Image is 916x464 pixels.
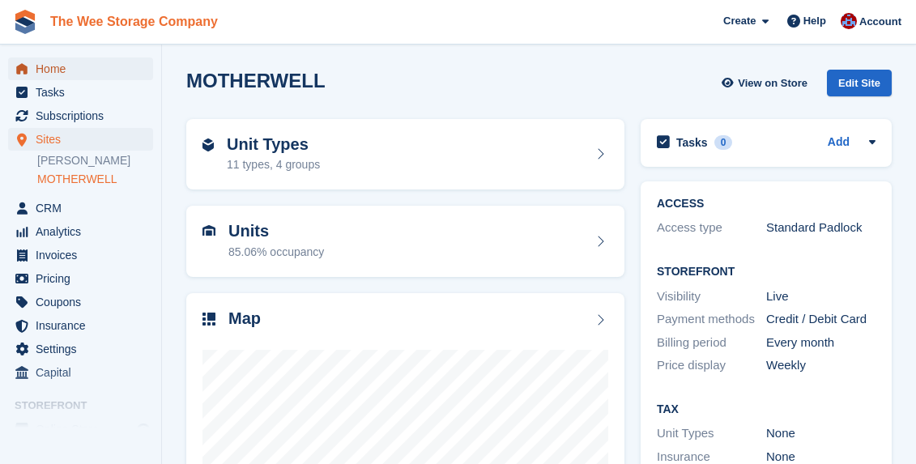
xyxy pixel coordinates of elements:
span: Storefront [15,398,161,414]
h2: MOTHERWELL [186,70,326,92]
span: Capital [36,361,133,384]
div: None [766,424,876,443]
div: Price display [657,356,766,375]
h2: Tax [657,403,876,416]
a: menu [8,244,153,266]
img: stora-icon-8386f47178a22dfd0bd8f6a31ec36ba5ce8667c1dd55bd0f319d3a0aa187defe.svg [13,10,37,34]
a: menu [8,128,153,151]
div: Billing period [657,334,766,352]
a: MOTHERWELL [37,172,153,187]
a: menu [8,220,153,243]
h2: Map [228,309,261,328]
a: menu [8,314,153,337]
span: Tasks [36,81,133,104]
a: Edit Site [827,70,892,103]
a: Add [828,134,850,152]
span: Online Store [36,418,133,441]
div: Live [766,287,876,306]
div: Visibility [657,287,766,306]
a: [PERSON_NAME] [37,153,153,168]
div: Edit Site [827,70,892,96]
span: Pricing [36,267,133,290]
a: menu [8,197,153,219]
h2: Storefront [657,266,876,279]
a: menu [8,361,153,384]
img: unit-icn-7be61d7bf1b0ce9d3e12c5938cc71ed9869f7b940bace4675aadf7bd6d80202e.svg [202,225,215,236]
div: Every month [766,334,876,352]
span: Insurance [36,314,133,337]
div: 0 [714,135,733,150]
span: Settings [36,338,133,360]
div: Standard Padlock [766,219,876,237]
div: Credit / Debit Card [766,310,876,329]
a: The Wee Storage Company [44,8,224,35]
span: Home [36,57,133,80]
span: Coupons [36,291,133,313]
a: menu [8,57,153,80]
span: Invoices [36,244,133,266]
h2: Unit Types [227,135,320,154]
a: View on Store [719,70,814,96]
span: Subscriptions [36,104,133,127]
h2: ACCESS [657,198,876,211]
a: Preview store [134,419,153,439]
span: Sites [36,128,133,151]
span: Help [803,13,826,29]
img: unit-type-icn-2b2737a686de81e16bb02015468b77c625bbabd49415b5ef34ead5e3b44a266d.svg [202,138,214,151]
span: Analytics [36,220,133,243]
a: Units 85.06% occupancy [186,206,624,277]
span: View on Store [738,75,807,92]
div: Payment methods [657,310,766,329]
a: menu [8,267,153,290]
h2: Tasks [676,135,708,150]
span: Create [723,13,756,29]
span: CRM [36,197,133,219]
a: menu [8,291,153,313]
a: Unit Types 11 types, 4 groups [186,119,624,190]
span: Account [859,14,901,30]
div: Unit Types [657,424,766,443]
a: menu [8,338,153,360]
div: 11 types, 4 groups [227,156,320,173]
div: Weekly [766,356,876,375]
a: menu [8,104,153,127]
img: Scott Ritchie [841,13,857,29]
div: Access type [657,219,766,237]
img: map-icn-33ee37083ee616e46c38cad1a60f524a97daa1e2b2c8c0bc3eb3415660979fc1.svg [202,313,215,326]
a: menu [8,81,153,104]
h2: Units [228,222,324,241]
a: menu [8,418,153,441]
div: 85.06% occupancy [228,244,324,261]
